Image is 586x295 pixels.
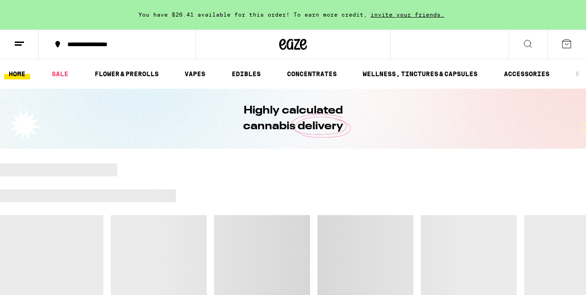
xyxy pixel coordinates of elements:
a: VAPES [180,68,210,79]
span: invite your friends. [367,12,448,18]
a: WELLNESS, TINCTURES & CAPSULES [358,68,482,79]
a: EDIBLES [227,68,265,79]
a: FLOWER & PREROLLS [90,68,163,79]
a: SALE [47,68,73,79]
a: ACCESSORIES [499,68,554,79]
a: CONCENTRATES [282,68,341,79]
h1: Highly calculated cannabis delivery [217,103,369,134]
a: HOME [4,68,30,79]
span: You have $26.41 available for this order! To earn more credit, [138,12,367,18]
